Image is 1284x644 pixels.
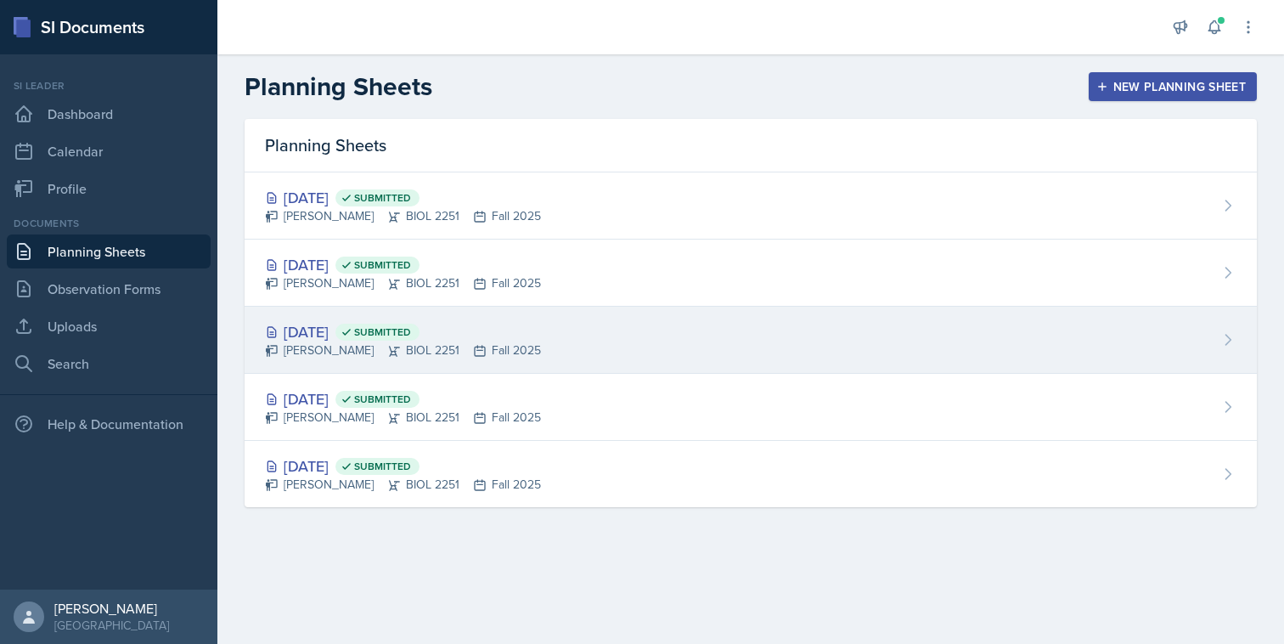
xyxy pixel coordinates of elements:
div: [DATE] [265,186,541,209]
a: [DATE] Submitted [PERSON_NAME]BIOL 2251Fall 2025 [245,172,1257,240]
div: [PERSON_NAME] BIOL 2251 Fall 2025 [265,476,541,494]
span: Submitted [354,258,411,272]
a: Profile [7,172,211,206]
div: [DATE] [265,387,541,410]
span: Submitted [354,393,411,406]
a: [DATE] Submitted [PERSON_NAME]BIOL 2251Fall 2025 [245,240,1257,307]
a: [DATE] Submitted [PERSON_NAME]BIOL 2251Fall 2025 [245,441,1257,507]
div: [DATE] [265,253,541,276]
div: Help & Documentation [7,407,211,441]
div: [PERSON_NAME] BIOL 2251 Fall 2025 [265,342,541,359]
div: [DATE] [265,455,541,477]
div: Planning Sheets [245,119,1257,172]
div: Documents [7,216,211,231]
a: Dashboard [7,97,211,131]
a: Calendar [7,134,211,168]
div: [PERSON_NAME] [54,600,169,617]
span: Submitted [354,460,411,473]
div: [PERSON_NAME] BIOL 2251 Fall 2025 [265,274,541,292]
a: [DATE] Submitted [PERSON_NAME]BIOL 2251Fall 2025 [245,374,1257,441]
a: Search [7,347,211,381]
div: [GEOGRAPHIC_DATA] [54,617,169,634]
span: Submitted [354,191,411,205]
a: Observation Forms [7,272,211,306]
div: [PERSON_NAME] BIOL 2251 Fall 2025 [265,409,541,427]
span: Submitted [354,325,411,339]
div: [DATE] [265,320,541,343]
button: New Planning Sheet [1089,72,1257,101]
a: Uploads [7,309,211,343]
div: Si leader [7,78,211,93]
a: [DATE] Submitted [PERSON_NAME]BIOL 2251Fall 2025 [245,307,1257,374]
a: Planning Sheets [7,234,211,268]
div: [PERSON_NAME] BIOL 2251 Fall 2025 [265,207,541,225]
div: New Planning Sheet [1100,80,1246,93]
h2: Planning Sheets [245,71,432,102]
